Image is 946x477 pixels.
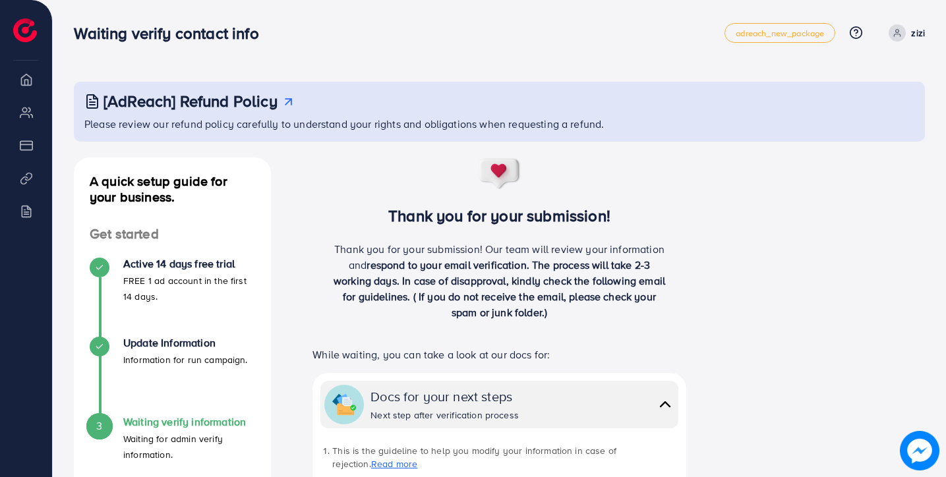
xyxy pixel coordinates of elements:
h4: Get started [74,226,271,242]
a: adreach_new_package [724,23,835,43]
h3: Waiting verify contact info [74,24,269,43]
h4: Update Information [123,337,248,349]
span: respond to your email verification. The process will take 2-3 working days. In case of disapprova... [334,258,665,320]
img: collapse [656,395,674,414]
h3: Thank you for your submission! [292,206,707,225]
img: logo [13,18,37,42]
h3: [AdReach] Refund Policy [103,92,278,111]
li: This is the guideline to help you modify your information in case of rejection. [332,444,678,471]
a: Read more [371,457,417,470]
li: Active 14 days free trial [74,258,271,337]
div: Next step after verification process [370,408,519,422]
a: zizi [883,24,925,42]
h4: Waiting verify information [123,416,255,428]
li: Update Information [74,337,271,416]
img: collapse [332,393,356,416]
p: Please review our refund policy carefully to understand your rights and obligations when requesti... [84,116,917,132]
p: Thank you for your submission! Our team will review your information and [334,241,666,320]
span: 3 [96,418,102,434]
p: While waiting, you can take a look at our docs for: [312,347,686,362]
span: adreach_new_package [736,29,824,38]
img: success [478,157,521,190]
p: FREE 1 ad account in the first 14 days. [123,273,255,304]
div: Docs for your next steps [370,387,519,406]
p: zizi [911,25,925,41]
h4: Active 14 days free trial [123,258,255,270]
p: Information for run campaign. [123,352,248,368]
h4: A quick setup guide for your business. [74,173,271,205]
img: image [902,433,938,469]
p: Waiting for admin verify information. [123,431,255,463]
